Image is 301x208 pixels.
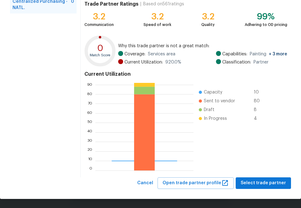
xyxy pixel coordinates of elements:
[254,89,264,95] span: 10
[84,13,114,20] div: 3.2
[250,51,287,57] span: Painting
[201,13,215,20] div: 3.2
[84,22,114,28] div: Communication
[87,150,92,153] text: 20
[87,111,92,115] text: 60
[87,140,92,144] text: 30
[204,107,214,113] span: Draft
[88,102,92,106] text: 70
[87,83,92,87] text: 90
[254,107,264,113] span: 8
[204,115,227,122] span: In Progress
[241,179,286,187] span: Select trade partner
[204,89,222,95] span: Capacity
[90,53,110,57] text: Match Score
[118,43,287,49] span: Why this trade partner is not a great match:
[135,177,156,189] button: Cancel
[143,13,171,20] div: 3.2
[124,59,163,65] span: Current Utilization:
[124,51,145,57] span: Coverage:
[87,130,92,134] text: 40
[253,59,268,65] span: Partner
[148,51,175,57] span: Services area
[165,59,181,65] span: 920.0 %
[222,59,251,65] span: Classification:
[158,177,234,189] button: Open trade partner profile
[87,92,92,96] text: 80
[204,98,235,104] span: Sent to vendor
[87,121,92,124] text: 50
[138,1,143,7] div: |
[236,177,291,189] button: Select trade partner
[254,98,264,104] span: 80
[254,115,264,122] span: 4
[245,22,287,28] div: Adhering to OD pricing
[163,179,229,187] span: Open trade partner profile
[88,159,92,163] text: 10
[89,169,92,172] text: 0
[245,13,287,20] div: 99%
[143,22,171,28] div: Speed of work
[97,44,103,53] text: 0
[222,51,247,57] span: Capabilities:
[84,71,287,77] h4: Current Utilization
[143,1,184,7] div: Based on 561 ratings
[84,1,138,7] h4: Trade Partner Ratings
[137,179,153,187] span: Cancel
[201,22,215,28] div: Quality
[269,52,287,56] span: + 3 more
